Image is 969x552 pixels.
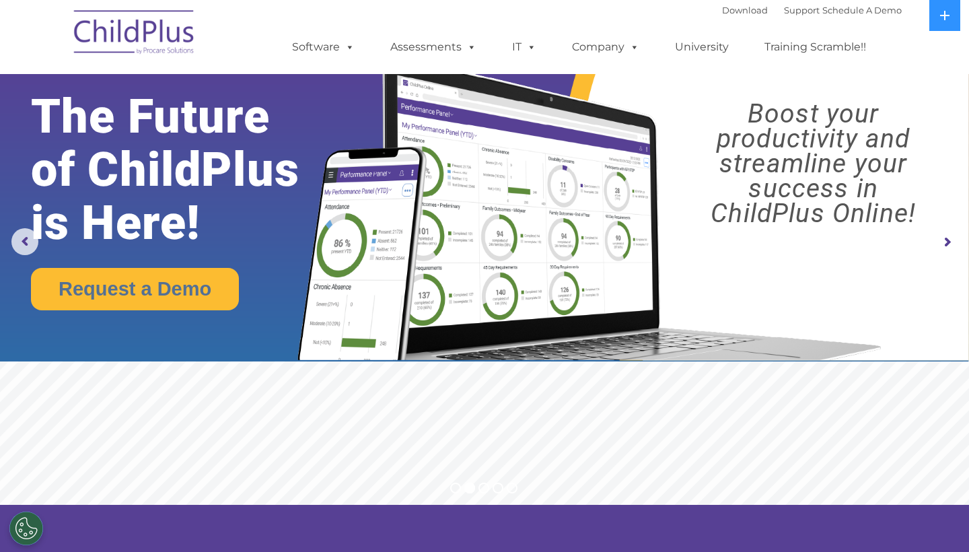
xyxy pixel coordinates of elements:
[784,5,820,15] a: Support
[722,5,768,15] a: Download
[670,102,957,226] rs-layer: Boost your productivity and streamline your success in ChildPlus Online!
[31,90,340,250] rs-layer: The Future of ChildPlus is Here!
[9,512,43,545] button: Cookies Settings
[822,5,902,15] a: Schedule A Demo
[742,407,969,552] iframe: Chat Widget
[499,34,550,61] a: IT
[751,34,880,61] a: Training Scramble!!
[67,1,202,68] img: ChildPlus by Procare Solutions
[31,268,239,310] a: Request a Demo
[559,34,653,61] a: Company
[279,34,368,61] a: Software
[722,5,902,15] font: |
[377,34,490,61] a: Assessments
[661,34,742,61] a: University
